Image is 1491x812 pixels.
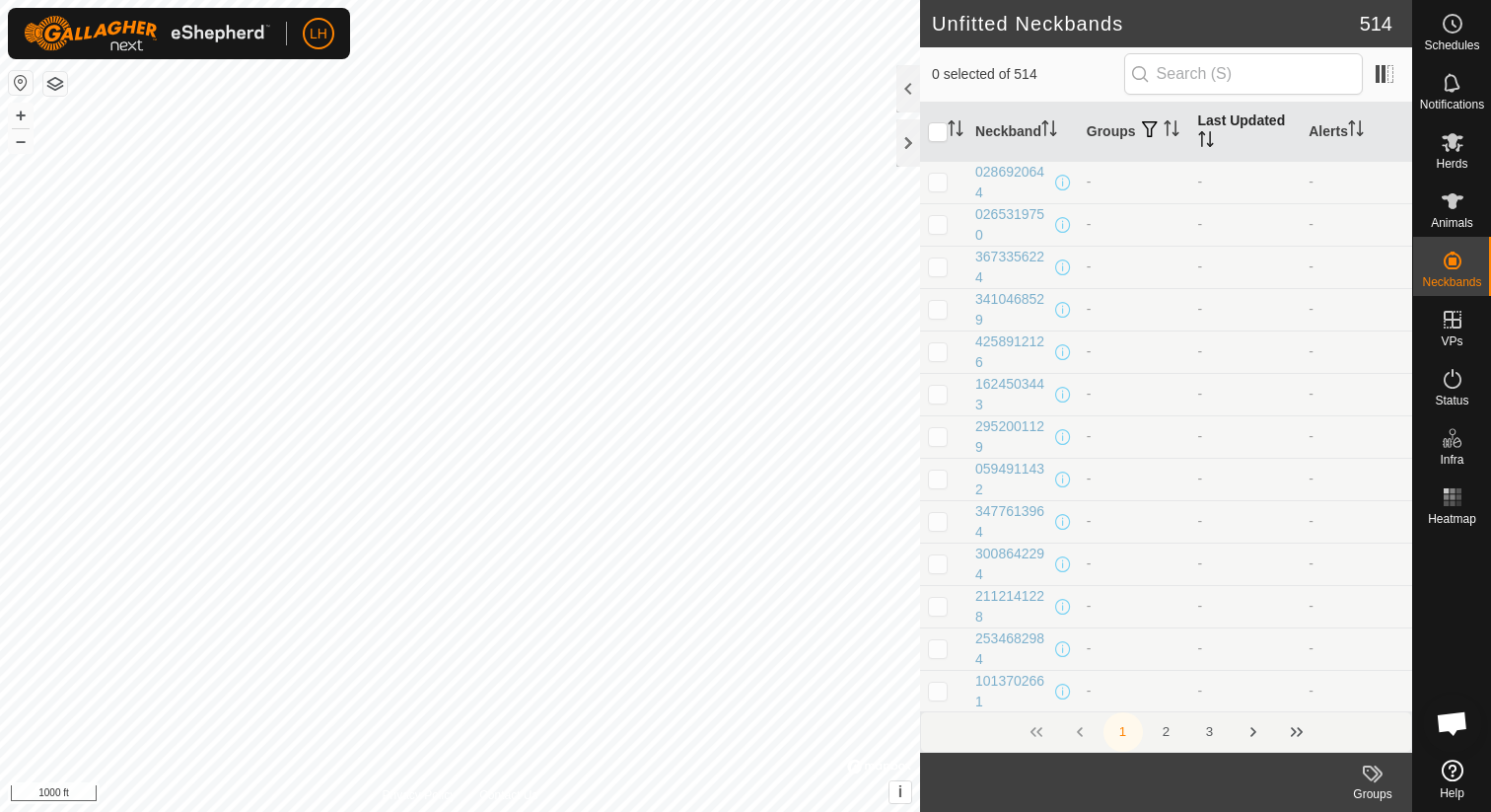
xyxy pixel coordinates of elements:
span: Status [1435,395,1468,406]
td: - [1301,246,1412,288]
td: - [1079,670,1190,712]
span: - [1198,343,1203,359]
button: 1 [1103,712,1143,752]
p-sorticon: Activate to sort [948,123,963,139]
td: - [1301,670,1412,712]
span: - [1198,258,1203,274]
td: - [1079,331,1190,373]
span: Heatmap [1428,513,1476,525]
div: 0594911432 [975,459,1051,500]
td: - [1079,288,1190,331]
span: - [1198,174,1203,189]
span: LH [310,24,327,44]
td: - [1301,161,1412,203]
a: Privacy Policy [382,786,456,804]
span: - [1198,640,1203,656]
th: Neckband [967,103,1079,162]
span: 514 [1360,9,1392,38]
div: 1624503443 [975,374,1051,415]
button: Next Page [1234,712,1273,752]
button: + [9,104,33,127]
td: - [1079,373,1190,415]
div: 3673356224 [975,247,1051,288]
span: - [1198,598,1203,614]
td: - [1079,458,1190,500]
td: - [1079,203,1190,246]
span: - [1198,683,1203,699]
p-sorticon: Activate to sort [1164,123,1179,139]
div: 3477613964 [975,501,1051,543]
button: – [9,129,33,153]
h2: Unfitted Neckbands [932,12,1360,36]
td: - [1301,627,1412,670]
img: Gallagher Logo [24,16,270,51]
td: - [1079,627,1190,670]
div: 3410468529 [975,289,1051,331]
button: Last Page [1277,712,1316,752]
span: - [1198,555,1203,571]
button: 2 [1147,712,1186,752]
th: Alerts [1301,103,1412,162]
span: Schedules [1424,39,1479,51]
p-sorticon: Activate to sort [1198,134,1214,150]
td: - [1079,415,1190,458]
span: VPs [1441,335,1462,347]
button: Map Layers [43,72,67,96]
span: - [1198,513,1203,529]
span: - [1198,216,1203,232]
td: - [1301,203,1412,246]
div: 0286920644 [975,162,1051,203]
button: Reset Map [9,71,33,95]
span: Help [1440,787,1464,799]
div: 2952001129 [975,416,1051,458]
p-sorticon: Activate to sort [1348,123,1364,139]
div: 1013702661 [975,671,1051,712]
span: Infra [1440,454,1463,466]
td: - [1301,415,1412,458]
td: - [1301,288,1412,331]
div: Open chat [1423,694,1482,753]
button: i [889,781,911,803]
div: 3008642294 [975,544,1051,585]
span: Animals [1431,217,1473,229]
td: - [1079,500,1190,543]
span: Herds [1436,158,1467,170]
div: 2534682984 [975,628,1051,670]
span: - [1198,428,1203,444]
td: - [1301,373,1412,415]
span: - [1198,471,1203,486]
a: Help [1413,752,1491,807]
span: i [898,783,902,800]
input: Search (S) [1124,53,1363,95]
span: Notifications [1420,99,1484,111]
p-sorticon: Activate to sort [1041,123,1057,139]
td: - [1079,161,1190,203]
div: 0265319750 [975,204,1051,246]
td: - [1301,500,1412,543]
span: - [1198,301,1203,317]
th: Last Updated [1190,103,1302,162]
td: - [1301,585,1412,627]
th: Groups [1079,103,1190,162]
td: - [1301,543,1412,585]
span: 0 selected of 514 [932,64,1124,85]
span: - [1198,386,1203,402]
div: 4258912126 [975,332,1051,373]
div: 2112141228 [975,586,1051,627]
div: Groups [1333,785,1412,803]
td: - [1079,585,1190,627]
a: Contact Us [479,786,537,804]
td: - [1079,246,1190,288]
td: - [1301,331,1412,373]
span: Neckbands [1422,276,1481,288]
td: - [1079,543,1190,585]
button: 3 [1190,712,1230,752]
td: - [1301,458,1412,500]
